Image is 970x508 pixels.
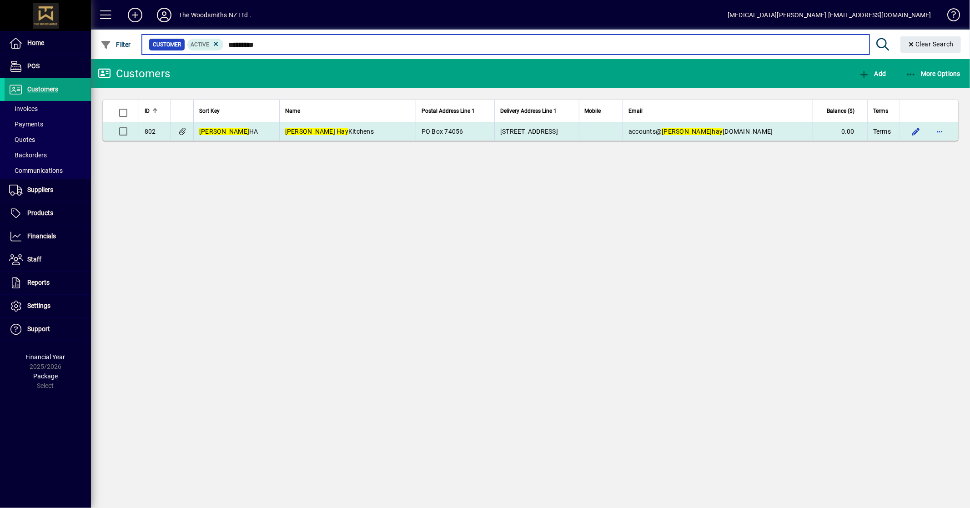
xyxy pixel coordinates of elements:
button: Edit [909,124,923,139]
span: More Options [905,70,961,77]
span: Financial Year [26,353,65,361]
a: Quotes [5,132,91,147]
mat-chip: Activation Status: Active [187,39,224,50]
span: Delivery Address Line 1 [500,106,557,116]
a: Payments [5,116,91,132]
button: Add [856,65,888,82]
a: Knowledge Base [940,2,959,31]
a: Reports [5,272,91,294]
span: Quotes [9,136,35,143]
span: Terms [873,106,888,116]
a: Suppliers [5,179,91,201]
div: [MEDICAL_DATA][PERSON_NAME] [EMAIL_ADDRESS][DOMAIN_NAME] [728,8,931,22]
span: Customer [153,40,181,49]
span: Staff [27,256,41,263]
span: POS [27,62,40,70]
button: Clear [900,36,961,53]
div: Balance ($) [819,106,863,116]
a: Invoices [5,101,91,116]
span: Suppliers [27,186,53,193]
button: Profile [150,7,179,23]
a: Backorders [5,147,91,163]
span: Products [27,209,53,216]
div: Email [628,106,807,116]
span: Name [285,106,300,116]
span: ID [145,106,150,116]
a: Home [5,32,91,55]
div: Name [285,106,410,116]
button: More Options [903,65,963,82]
span: Settings [27,302,50,309]
span: Communications [9,167,63,174]
a: Products [5,202,91,225]
span: Invoices [9,105,38,112]
span: Add [859,70,886,77]
span: Home [27,39,44,46]
em: [PERSON_NAME] [199,128,249,135]
a: POS [5,55,91,78]
span: Active [191,41,210,48]
span: Reports [27,279,50,286]
em: Hay [337,128,348,135]
button: More options [932,124,947,139]
span: Customers [27,86,58,93]
div: Mobile [585,106,617,116]
span: PO Box 74056 [422,128,463,135]
a: Settings [5,295,91,317]
span: Mobile [585,106,601,116]
span: Kitchens [285,128,374,135]
span: Postal Address Line 1 [422,106,475,116]
span: Email [628,106,643,116]
td: 0.00 [813,122,867,141]
span: HA [199,128,258,135]
span: Backorders [9,151,47,159]
span: Terms [873,127,891,136]
em: [PERSON_NAME] [662,128,712,135]
span: Filter [101,41,131,48]
a: Support [5,318,91,341]
a: Communications [5,163,91,178]
em: hay [712,128,723,135]
span: Balance ($) [827,106,854,116]
button: Add [121,7,150,23]
a: Financials [5,225,91,248]
span: Package [33,372,58,380]
em: [PERSON_NAME] [285,128,335,135]
span: Support [27,325,50,332]
span: Clear Search [908,40,954,48]
div: The Woodsmiths NZ Ltd . [179,8,251,22]
span: 802 [145,128,156,135]
div: Customers [98,66,170,81]
span: [STREET_ADDRESS] [500,128,558,135]
div: ID [145,106,165,116]
span: Payments [9,121,43,128]
a: Staff [5,248,91,271]
button: Filter [98,36,133,53]
span: Financials [27,232,56,240]
span: Sort Key [199,106,220,116]
span: accounts@ [DOMAIN_NAME] [628,128,773,135]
